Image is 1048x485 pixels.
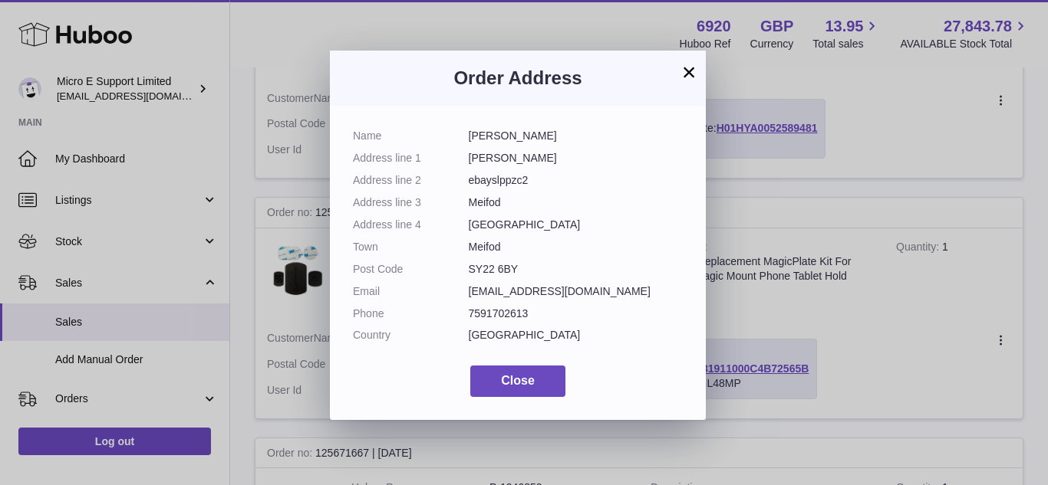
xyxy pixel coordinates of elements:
dd: 7591702613 [469,306,684,321]
dt: Address line 4 [353,218,469,232]
button: Close [470,365,565,397]
dd: [PERSON_NAME] [469,129,684,143]
dd: [EMAIL_ADDRESS][DOMAIN_NAME] [469,284,684,299]
dt: Town [353,240,469,254]
h3: Order Address [353,66,683,90]
dt: Email [353,284,469,299]
button: × [680,63,698,81]
dd: ebayslppzc2 [469,173,684,188]
dd: [GEOGRAPHIC_DATA] [469,328,684,342]
dt: Address line 2 [353,173,469,188]
dt: Name [353,129,469,143]
span: Close [501,374,535,387]
dt: Country [353,328,469,342]
dd: Meifod [469,240,684,254]
dt: Address line 3 [353,195,469,210]
dd: Meifod [469,195,684,210]
dt: Address line 1 [353,151,469,165]
dd: [PERSON_NAME] [469,151,684,165]
dd: [GEOGRAPHIC_DATA] [469,218,684,232]
dt: Phone [353,306,469,321]
dt: Post Code [353,262,469,277]
dd: SY22 6BY [469,262,684,277]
